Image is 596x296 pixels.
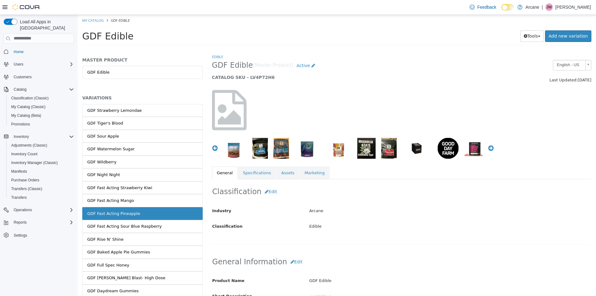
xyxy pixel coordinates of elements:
[9,194,74,201] span: Transfers
[10,105,46,112] div: GDF Tiger's Blood
[6,158,76,167] button: Inventory Manager (Classic)
[1,72,76,81] button: Customers
[11,104,46,109] span: My Catalog (Classic)
[9,121,33,128] a: Promotions
[10,234,72,240] div: GDF Baked Apple Pie Gummies
[4,45,74,256] nav: Complex example
[11,219,29,226] button: Reports
[33,3,52,8] span: GDF Edible
[546,3,552,11] span: JW
[134,39,146,44] a: Edible
[135,241,514,253] h2: General Information
[11,96,49,101] span: Classification (Classic)
[9,94,51,102] a: Classification (Classic)
[11,61,74,68] span: Users
[9,142,74,149] span: Adjustments (Classic)
[5,80,125,86] h5: VARIATIONS
[14,207,32,212] span: Operations
[9,159,74,166] span: Inventory Manager (Classic)
[10,93,64,99] div: GDF Strawberry Lemondae
[11,232,29,239] a: Settings
[1,47,76,56] button: Home
[5,16,56,27] span: GDF Edible
[11,195,27,200] span: Transfers
[9,185,74,193] span: Transfers (Classic)
[5,3,26,8] a: My Catalog
[135,279,175,284] span: Short Description
[11,48,26,56] a: Home
[410,130,417,136] button: Next
[11,143,47,148] span: Adjustments (Classic)
[14,134,29,139] span: Inventory
[10,144,39,150] div: GDF Wildberry
[227,261,518,271] div: GDF Edible
[14,62,23,67] span: Users
[10,170,74,176] div: GDF Fast Acting Strawberry Kiwi
[6,184,76,193] button: Transfers (Classic)
[472,63,500,67] span: Last Updated:
[11,133,31,140] button: Inventory
[210,241,228,253] button: Edit
[9,185,45,193] a: Transfers (Classic)
[1,60,76,69] button: Users
[11,206,34,214] button: Operations
[227,206,518,217] div: Edible
[467,1,499,13] a: Feedback
[10,131,57,137] div: GDF Watermelon Sugar
[134,130,141,136] button: Previous
[11,73,74,81] span: Customers
[1,218,76,227] button: Reports
[11,61,26,68] button: Users
[545,3,553,11] div: Jeffrey Willis
[134,60,417,65] h5: CATALOG SKU - LV4P72H6
[6,150,76,158] button: Inventory Count
[134,46,175,55] span: GDF Edible
[10,247,52,253] div: GDF Full Spec Honey
[11,219,74,226] span: Reports
[11,73,34,81] a: Customers
[1,206,76,214] button: Operations
[10,208,84,215] div: GDF Fast Acting Sour Blue Raspberry
[6,193,76,202] button: Transfers
[14,220,27,225] span: Reports
[9,176,42,184] a: Purchase Orders
[9,112,74,119] span: My Catalog (Beta)
[6,102,76,111] button: My Catalog (Classic)
[10,157,43,163] div: GDF Night Night
[1,85,76,94] button: Catalog
[14,233,27,238] span: Settings
[11,186,42,191] span: Transfers (Classic)
[11,86,29,93] button: Catalog
[14,49,24,54] span: Home
[227,191,518,202] div: Arcane
[10,221,46,228] div: GDF Rise N' Shine
[500,63,514,67] span: [DATE]
[10,118,42,125] div: GDF Sour Apple
[9,103,74,111] span: My Catalog (Classic)
[135,171,514,183] h2: Classification
[135,194,154,198] span: Industry
[1,132,76,141] button: Inventory
[526,3,539,11] p: Arcane
[9,150,40,158] a: Inventory Count
[17,19,74,31] span: Load All Apps in [GEOGRAPHIC_DATA]
[9,168,74,175] span: Manifests
[11,160,58,165] span: Inventory Manager (Classic)
[477,4,496,10] span: Feedback
[10,273,61,279] div: GDF Daydream Gummies
[5,51,125,64] a: GDF Edible
[11,152,38,157] span: Inventory Count
[10,183,56,189] div: GDF Fast Acting Mango
[9,103,48,111] a: My Catalog (Classic)
[11,169,27,174] span: Manifests
[9,112,44,119] a: My Catalog (Beta)
[14,87,26,92] span: Catalog
[6,141,76,150] button: Adjustments (Classic)
[10,260,88,266] div: GDF [PERSON_NAME] Blast- High Dose
[14,75,32,80] span: Customers
[10,196,63,202] div: GDF Fast Acting Pineapple
[6,94,76,102] button: Classification (Classic)
[11,206,74,214] span: Operations
[6,120,76,129] button: Promotions
[1,230,76,239] button: Settings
